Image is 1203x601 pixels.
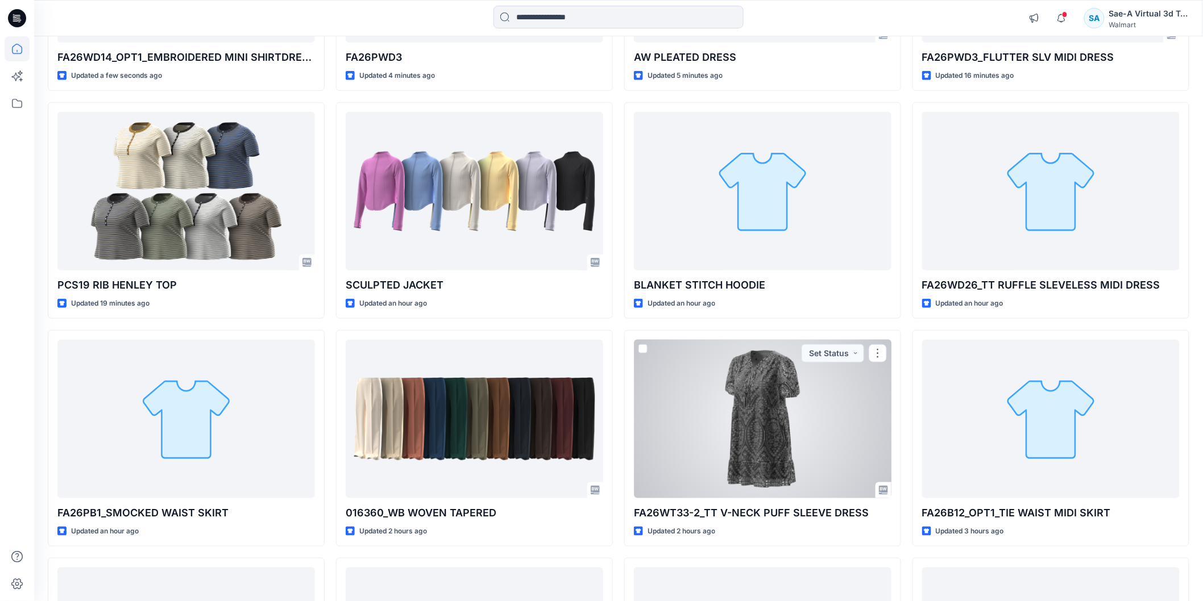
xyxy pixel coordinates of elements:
[922,277,1180,293] p: FA26WD26_TT RUFFLE SLEVELESS MIDI DRESS
[648,525,715,537] p: Updated 2 hours ago
[634,112,891,270] a: BLANKET STITCH HOODIE
[57,277,315,293] p: PCS19 RIB HENLEY TOP
[634,277,891,293] p: BLANKET STITCH HOODIE
[346,112,603,270] a: SCULPTED JACKET
[1084,8,1105,28] div: SA
[1109,20,1189,29] div: Walmart
[57,49,315,65] p: FA26WD14_OPT1_EMBROIDERED MINI SHIRTDRESS
[936,525,1004,537] p: Updated 3 hours ago
[57,112,315,270] a: PCS19 RIB HENLEY TOP
[346,340,603,498] a: 016360_WB WOVEN TAPERED
[57,340,315,498] a: FA26PB1_SMOCKED WAIST SKIRT
[359,298,427,310] p: Updated an hour ago
[634,340,891,498] a: FA26WT33-2_TT V-NECK PUFF SLEEVE DRESS
[634,49,891,65] p: AW PLEATED DRESS
[359,70,435,82] p: Updated 4 minutes ago
[922,112,1180,270] a: FA26WD26_TT RUFFLE SLEVELESS MIDI DRESS
[922,49,1180,65] p: FA26PWD3_FLUTTER SLV MIDI DRESS
[71,525,139,537] p: Updated an hour ago
[648,298,715,310] p: Updated an hour ago
[936,70,1014,82] p: Updated 16 minutes ago
[634,505,891,521] p: FA26WT33-2_TT V-NECK PUFF SLEEVE DRESS
[57,505,315,521] p: FA26PB1_SMOCKED WAIST SKIRT
[1109,7,1189,20] div: Sae-A Virtual 3d Team
[346,49,603,65] p: FA26PWD3
[346,505,603,521] p: 016360_WB WOVEN TAPERED
[359,525,427,537] p: Updated 2 hours ago
[922,340,1180,498] a: FA26B12_OPT1_TIE WAIST MIDI SKIRT
[346,277,603,293] p: SCULPTED JACKET
[71,70,162,82] p: Updated a few seconds ago
[922,505,1180,521] p: FA26B12_OPT1_TIE WAIST MIDI SKIRT
[936,298,1003,310] p: Updated an hour ago
[648,70,723,82] p: Updated 5 minutes ago
[71,298,150,310] p: Updated 19 minutes ago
